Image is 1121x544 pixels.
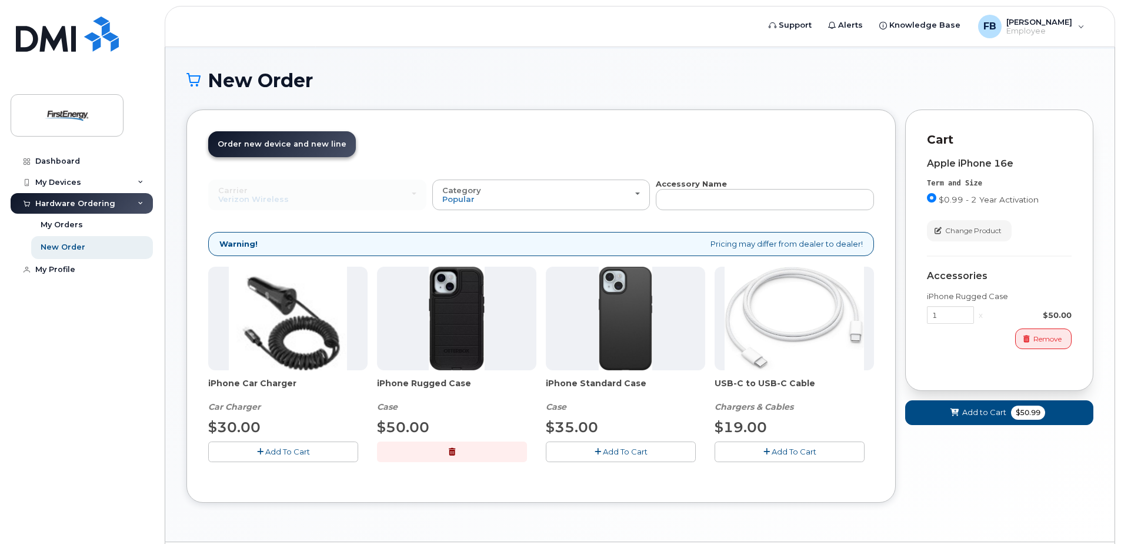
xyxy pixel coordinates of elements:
[208,232,874,256] div: Pricing may differ from dealer to dealer!
[838,19,863,31] span: Alerts
[656,179,727,188] strong: Accessory Name
[546,402,566,412] em: Case
[1033,334,1062,344] span: Remove
[265,447,310,456] span: Add To Cart
[377,377,536,413] div: iPhone Rugged Case
[974,310,987,321] div: x
[945,225,1002,236] span: Change Product
[715,419,767,436] span: $19.00
[603,447,648,456] span: Add To Cart
[546,377,705,413] div: iPhone Standard Case
[546,442,696,462] button: Add To Cart
[927,220,1012,241] button: Change Product
[229,267,347,370] img: iphonesecg.jpg
[927,131,1072,148] p: Cart
[208,377,368,401] span: iPhone Car Charger
[927,158,1072,169] div: Apple iPhone 16e
[1006,26,1072,36] span: Employee
[1015,329,1072,349] button: Remove
[905,400,1093,424] button: Add to Cart $50.99
[377,402,398,412] em: Case
[927,193,936,203] input: $0.99 - 2 Year Activation
[546,419,598,436] span: $35.00
[1006,17,1072,26] span: [PERSON_NAME]
[871,14,969,37] a: Knowledge Base
[599,267,652,370] img: Symmetry.jpg
[715,402,793,412] em: Chargers & Cables
[1070,493,1112,535] iframe: Messenger Launcher
[208,402,261,412] em: Car Charger
[970,15,1093,38] div: Frees, Bertha M
[962,407,1006,418] span: Add to Cart
[715,442,865,462] button: Add To Cart
[715,377,874,401] span: USB-C to USB-C Cable
[725,267,864,370] img: USB-C.jpg
[760,14,820,37] a: Support
[442,194,475,204] span: Popular
[715,377,874,413] div: USB-C to USB-C Cable
[442,185,481,195] span: Category
[987,310,1072,321] div: $50.00
[1011,406,1045,420] span: $50.99
[208,419,261,436] span: $30.00
[779,19,812,31] span: Support
[377,377,536,401] span: iPhone Rugged Case
[927,178,1072,188] div: Term and Size
[218,140,346,148] span: Order new device and new line
[772,447,816,456] span: Add To Cart
[546,377,705,401] span: iPhone Standard Case
[208,442,358,462] button: Add To Cart
[927,271,1072,281] div: Accessories
[219,238,258,250] strong: Warning!
[186,70,1093,91] h1: New Order
[889,19,960,31] span: Knowledge Base
[377,419,429,436] span: $50.00
[927,291,1072,302] div: iPhone Rugged Case
[983,19,996,34] span: FB
[429,267,485,370] img: Defender.jpg
[208,377,368,413] div: iPhone Car Charger
[820,14,871,37] a: Alerts
[939,195,1039,204] span: $0.99 - 2 Year Activation
[432,180,650,210] button: Category Popular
